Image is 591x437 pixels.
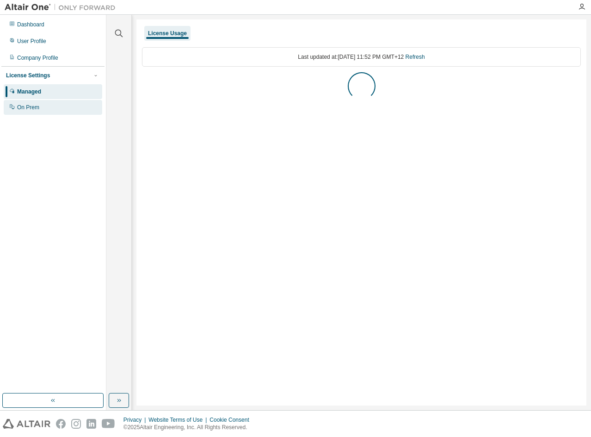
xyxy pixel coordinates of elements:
div: User Profile [17,37,46,45]
img: facebook.svg [56,419,66,429]
div: Last updated at: [DATE] 11:52 PM GMT+12 [142,47,581,67]
div: License Usage [148,30,187,37]
img: instagram.svg [71,419,81,429]
div: Company Profile [17,54,58,62]
div: Cookie Consent [209,416,254,424]
div: Website Terms of Use [148,416,209,424]
div: Dashboard [17,21,44,28]
img: Altair One [5,3,120,12]
div: Managed [17,88,41,95]
div: Privacy [123,416,148,424]
img: altair_logo.svg [3,419,50,429]
p: © 2025 Altair Engineering, Inc. All Rights Reserved. [123,424,255,431]
div: On Prem [17,104,39,111]
div: License Settings [6,72,50,79]
img: linkedin.svg [86,419,96,429]
a: Refresh [406,54,425,60]
img: youtube.svg [102,419,115,429]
